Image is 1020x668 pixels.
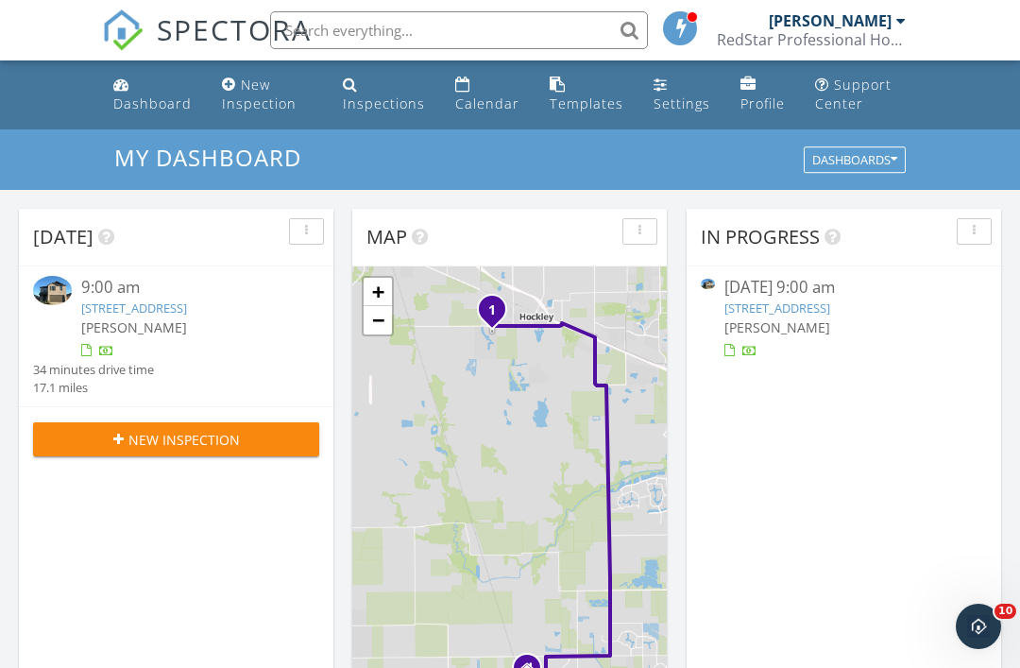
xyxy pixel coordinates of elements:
span: SPECTORA [157,9,312,49]
input: Search everything... [270,11,648,49]
div: Calendar [455,94,519,112]
span: [PERSON_NAME] [724,318,830,336]
i: 1 [488,304,496,317]
div: 9:00 am [81,276,296,300]
a: Templates [542,68,631,122]
div: Profile [740,94,785,112]
a: Zoom out [364,306,392,334]
div: 28726 Bottom Grass Trl, HOCKLEY, TX 77447 [492,309,503,320]
a: Calendar [448,68,527,122]
span: 10 [994,604,1016,619]
div: 34 minutes drive time [33,361,154,379]
div: Settings [654,94,710,112]
div: Inspections [343,94,425,112]
img: The Best Home Inspection Software - Spectora [102,9,144,51]
div: Dashboards [812,154,897,167]
span: Map [366,224,407,249]
a: [STREET_ADDRESS] [81,300,187,317]
img: 9574649%2Freports%2F330f5da4-560a-4fd4-8e48-f13b9e2a1fb2%2Fcover_photos%2F4mNTKpgkj5glfiaVNfH3%2F... [33,276,72,304]
span: My Dashboard [114,142,301,173]
div: Dashboard [113,94,192,112]
div: Support Center [815,76,892,112]
div: [DATE] 9:00 am [724,276,963,300]
span: New Inspection [128,430,240,450]
a: [STREET_ADDRESS] [724,300,830,317]
span: [PERSON_NAME] [81,318,187,336]
a: 9:00 am [STREET_ADDRESS] [PERSON_NAME] 34 minutes drive time 17.1 miles [33,276,319,397]
a: Profile [733,68,792,122]
a: Support Center [807,68,914,122]
div: Templates [550,94,623,112]
a: Zoom in [364,278,392,306]
div: 17.1 miles [33,379,154,397]
div: [PERSON_NAME] [769,11,892,30]
a: Dashboard [106,68,199,122]
iframe: Intercom live chat [956,604,1001,649]
a: SPECTORA [102,26,312,65]
button: Dashboards [804,147,906,174]
a: New Inspection [214,68,320,122]
span: In Progress [701,224,820,249]
button: New Inspection [33,422,319,456]
a: [DATE] 9:00 am [STREET_ADDRESS] [PERSON_NAME] [701,276,987,360]
a: Inspections [335,68,433,122]
div: New Inspection [222,76,297,112]
span: [DATE] [33,224,93,249]
div: RedStar Professional Home Inspection, Inc [717,30,906,49]
a: Settings [646,68,718,122]
img: 9574649%2Freports%2F330f5da4-560a-4fd4-8e48-f13b9e2a1fb2%2Fcover_photos%2F4mNTKpgkj5glfiaVNfH3%2F... [701,279,715,289]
